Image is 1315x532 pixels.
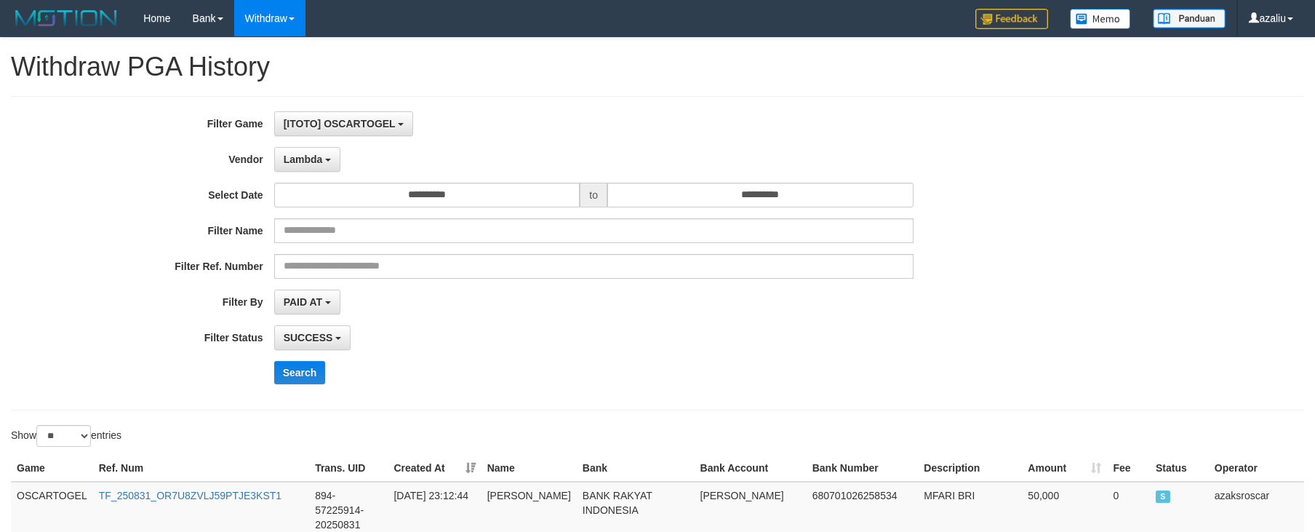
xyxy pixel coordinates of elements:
img: panduan.png [1153,9,1226,28]
span: [ITOTO] OSCARTOGEL [284,118,396,130]
img: Button%20Memo.svg [1070,9,1131,29]
button: Search [274,361,326,384]
img: Feedback.jpg [975,9,1048,29]
th: Game [11,455,93,482]
th: Name [481,455,577,482]
th: Operator [1209,455,1304,482]
span: PAID AT [284,296,322,308]
th: Amount: activate to sort column ascending [1022,455,1107,482]
span: to [580,183,607,207]
h1: Withdraw PGA History [11,52,1304,82]
th: Created At: activate to sort column ascending [388,455,481,482]
th: Fee [1107,455,1150,482]
span: SUCCESS [284,332,333,344]
label: Show entries [11,425,121,447]
span: Lambda [284,154,323,165]
button: PAID AT [274,290,340,314]
button: SUCCESS [274,325,351,350]
th: Bank [577,455,695,482]
button: Lambda [274,147,341,172]
span: SUCCESS [1156,491,1170,503]
th: Description [918,455,1022,482]
a: TF_250831_OR7U8ZVLJ59PTJE3KST1 [99,490,281,501]
select: Showentries [36,425,91,447]
th: Bank Number [807,455,919,482]
th: Status [1150,455,1209,482]
th: Bank Account [695,455,807,482]
th: Ref. Num [93,455,309,482]
img: MOTION_logo.png [11,7,121,29]
button: [ITOTO] OSCARTOGEL [274,111,414,136]
th: Trans. UID [309,455,388,482]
